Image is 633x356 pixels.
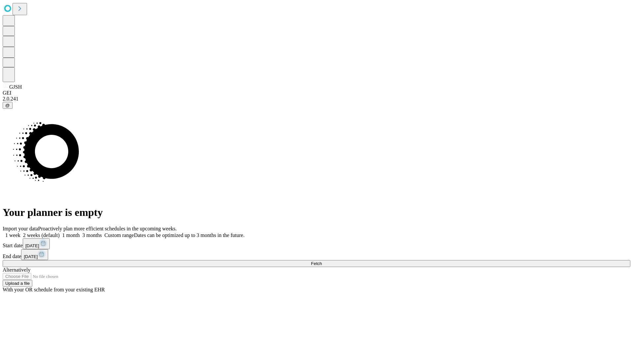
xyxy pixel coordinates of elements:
button: @ [3,102,13,109]
span: With your OR schedule from your existing EHR [3,287,105,292]
div: GEI [3,90,630,96]
span: GJSH [9,84,22,90]
span: Custom range [105,232,134,238]
span: 2 weeks (default) [23,232,60,238]
button: Fetch [3,260,630,267]
div: 2.0.241 [3,96,630,102]
span: 1 week [5,232,20,238]
span: @ [5,103,10,108]
span: Fetch [311,261,322,266]
button: [DATE] [23,238,50,249]
button: [DATE] [21,249,48,260]
span: Dates can be optimized up to 3 months in the future. [134,232,244,238]
h1: Your planner is empty [3,206,630,219]
span: Proactively plan more efficient schedules in the upcoming weeks. [38,226,177,231]
span: [DATE] [24,254,38,259]
span: Alternatively [3,267,30,273]
div: Start date [3,238,630,249]
span: [DATE] [25,243,39,248]
button: Upload a file [3,280,32,287]
div: End date [3,249,630,260]
span: 3 months [82,232,102,238]
span: Import your data [3,226,38,231]
span: 1 month [62,232,80,238]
